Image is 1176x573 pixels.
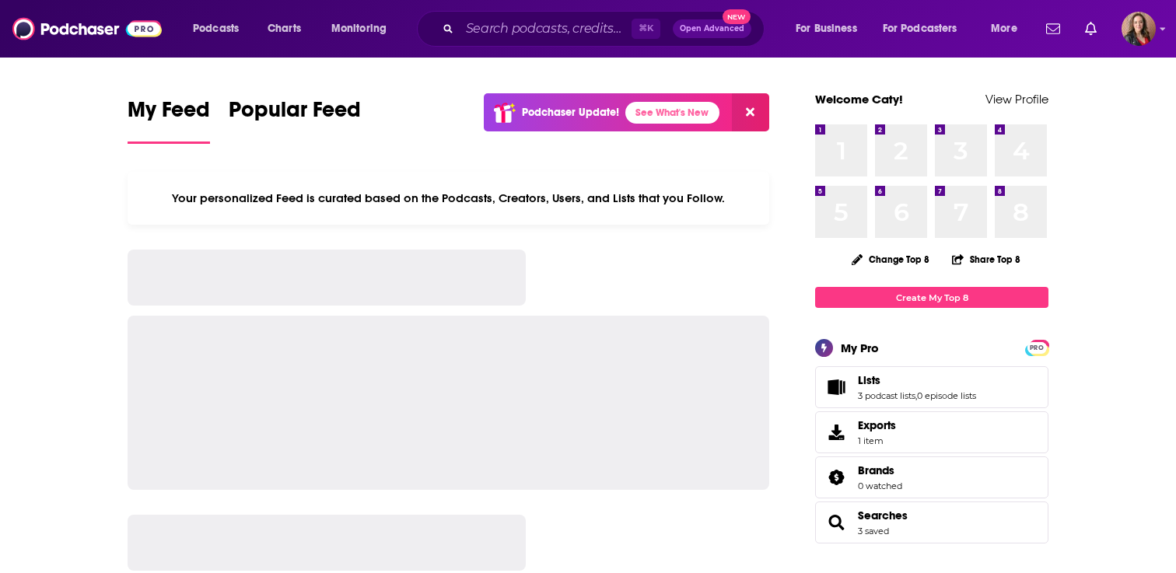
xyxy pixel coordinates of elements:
span: New [723,9,751,24]
span: PRO [1027,342,1046,354]
button: Share Top 8 [951,244,1021,274]
span: Charts [268,18,301,40]
a: My Feed [128,96,210,144]
a: Searches [858,508,908,522]
span: Popular Feed [229,96,361,132]
span: ⌘ K [632,19,660,39]
span: For Business [796,18,857,40]
div: My Pro [841,341,879,355]
span: Monitoring [331,18,387,40]
p: Podchaser Update! [522,106,619,119]
span: My Feed [128,96,210,132]
span: Logged in as catygray [1122,12,1156,46]
button: open menu [320,16,407,41]
a: 3 podcast lists [858,390,915,401]
span: Brands [858,463,894,477]
a: Show notifications dropdown [1040,16,1066,42]
a: Create My Top 8 [815,287,1048,308]
a: Charts [257,16,310,41]
span: For Podcasters [883,18,957,40]
a: Brands [858,463,902,477]
span: More [991,18,1017,40]
a: 0 episode lists [917,390,976,401]
a: Lists [858,373,976,387]
a: Searches [821,512,852,533]
span: Exports [821,421,852,443]
input: Search podcasts, credits, & more... [460,16,632,41]
img: Podchaser - Follow, Share and Rate Podcasts [12,14,162,44]
span: Podcasts [193,18,239,40]
a: 3 saved [858,526,889,536]
a: Brands [821,466,852,488]
a: Exports [815,411,1048,453]
span: Brands [815,456,1048,498]
div: Your personalized Feed is curated based on the Podcasts, Creators, Users, and Lists that you Follow. [128,172,769,225]
img: User Profile [1122,12,1156,46]
span: Exports [858,418,896,432]
a: See What's New [625,102,719,124]
span: Lists [858,373,880,387]
button: Open AdvancedNew [673,19,751,38]
a: Lists [821,376,852,398]
a: View Profile [985,92,1048,107]
span: , [915,390,917,401]
a: 0 watched [858,480,902,491]
a: PRO [1027,341,1046,353]
button: Show profile menu [1122,12,1156,46]
a: Popular Feed [229,96,361,144]
button: open menu [873,16,980,41]
button: open menu [182,16,259,41]
span: Searches [815,501,1048,543]
span: 1 item [858,435,896,446]
a: Welcome Caty! [815,92,903,107]
span: Open Advanced [680,25,744,33]
button: Change Top 8 [842,250,939,269]
div: Search podcasts, credits, & more... [432,11,779,47]
a: Show notifications dropdown [1079,16,1103,42]
button: open menu [785,16,877,41]
span: Lists [815,366,1048,408]
button: open menu [980,16,1037,41]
